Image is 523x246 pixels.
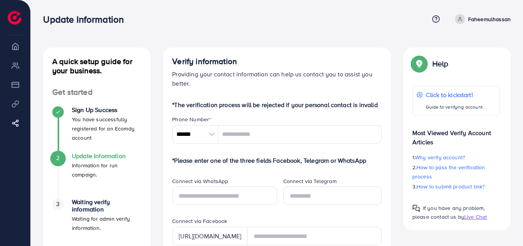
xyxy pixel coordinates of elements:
[412,163,485,180] span: How to pass the verification process
[172,177,228,185] label: Connect via WhatsApp
[72,214,141,233] p: Waiting for admin verify information.
[72,152,141,160] h4: Update Information
[426,90,483,99] p: Click to kickstart!
[172,227,247,245] div: [URL][DOMAIN_NAME]
[72,115,141,142] p: You have successfully registered for an Ecomdy account
[43,57,151,75] h4: A quick setup guide for your business.
[412,204,485,221] span: If you have any problem, please contact us by
[412,122,500,147] p: Most Viewed Verify Account Articles
[72,106,141,114] h4: Sign Up Success
[412,205,420,212] img: Popup guide
[172,217,227,225] label: Connect via Facebook
[43,198,151,244] li: Waiting verify information
[432,59,448,68] p: Help
[172,116,211,123] label: Phone Number
[468,15,511,24] p: Faheemulhassan
[172,100,382,109] p: *The verification process will be rejected if your personal contact is invalid
[452,14,511,24] a: Faheemulhassan
[464,213,487,221] span: Live Chat
[490,211,517,240] iframe: Chat
[8,11,22,25] img: logo
[43,106,151,152] li: Sign Up Success
[172,156,382,165] p: *Please enter one of the three fields Facebook, Telegram or WhatsApp
[426,102,483,112] p: Guide to verifying account
[43,152,151,198] li: Update Information
[72,198,141,213] h4: Waiting verify information
[43,14,130,25] h3: Update Information
[172,69,382,88] p: Providing your contact information can help us contact you to assist you better.
[43,88,151,97] h4: Get started
[72,161,141,179] p: Information for run campaign.
[283,177,337,185] label: Connect via Telegram
[415,154,465,161] span: Why verify account?
[412,182,500,191] p: 3.
[56,200,60,208] span: 3
[412,153,500,162] p: 1.
[172,57,382,66] h4: Verify information
[417,183,485,190] span: How to submit product link?
[56,154,60,162] span: 2
[412,57,426,71] img: Popup guide
[412,163,500,181] p: 2.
